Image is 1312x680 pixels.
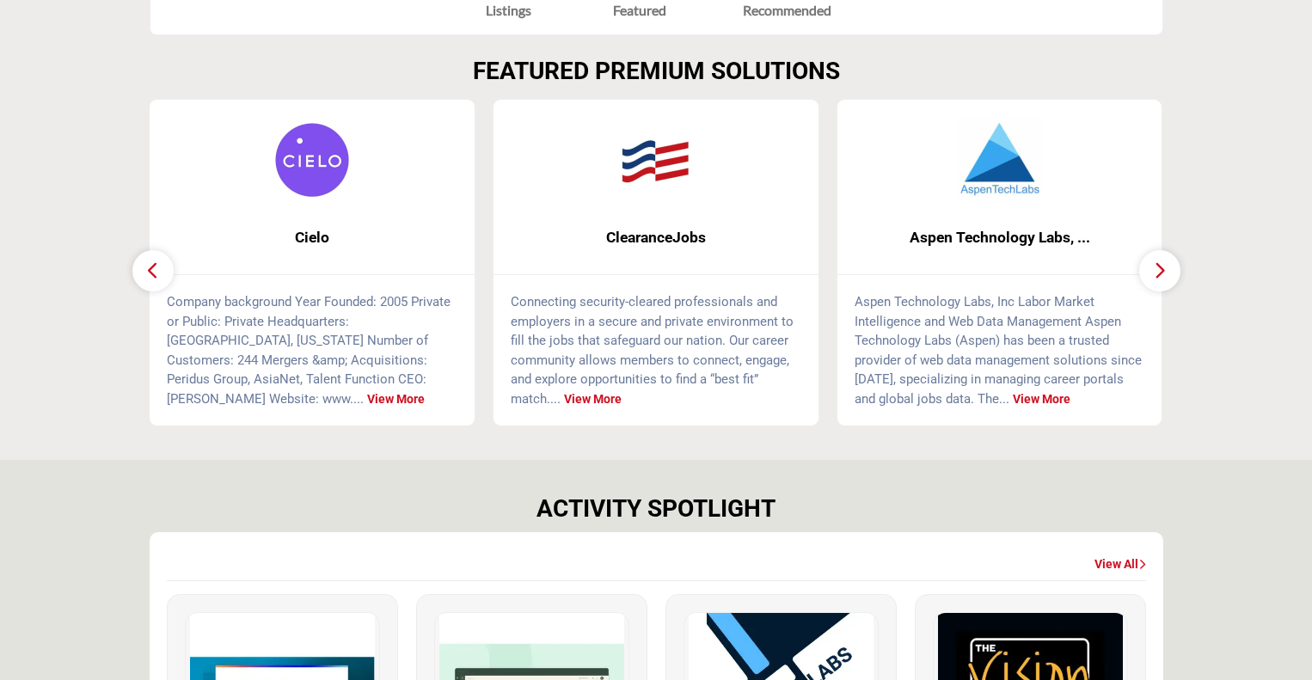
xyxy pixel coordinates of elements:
span: ... [550,391,561,407]
span: ... [999,391,1009,407]
b: Cielo [175,215,449,260]
span: ClearanceJobs [519,226,793,248]
p: Company background Year Founded: 2005 Private or Public: Private Headquarters: [GEOGRAPHIC_DATA],... [167,292,457,408]
a: ClearanceJobs [494,215,818,260]
img: Aspen Technology Labs, Inc. [957,117,1043,203]
span: Cielo [175,226,449,248]
a: Cielo [150,215,475,260]
b: ClearanceJobs [519,215,793,260]
h2: FEATURED PREMIUM SOLUTIONS [473,57,840,86]
a: Aspen Technology Labs, ... [837,215,1162,260]
img: Cielo [269,117,355,203]
a: View More [367,392,425,406]
img: ClearanceJobs [613,117,699,203]
span: Aspen Technology Labs, ... [863,226,1137,248]
a: View All [1094,556,1146,573]
p: Aspen Technology Labs, Inc Labor Market Intelligence and Web Data Management Aspen Technology Lab... [855,292,1145,408]
span: ... [353,391,364,407]
b: Aspen Technology Labs, Inc. [863,215,1137,260]
a: View More [564,392,622,406]
h2: ACTIVITY SPOTLIGHT [536,494,776,524]
p: Connecting security-cleared professionals and employers in a secure and private environment to fi... [511,292,801,408]
a: View More [1013,392,1070,406]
